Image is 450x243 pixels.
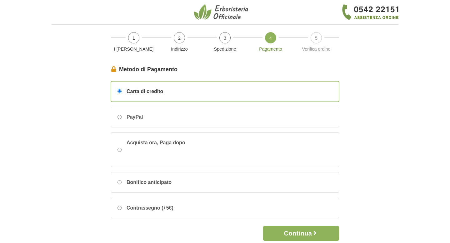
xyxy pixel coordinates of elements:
input: Contrassegno (+5€) [117,206,122,210]
legend: Metodo di Pagamento [111,65,339,74]
span: Carta di credito [127,88,163,95]
p: Pagamento [250,46,291,53]
span: Acquista ora, Paga dopo [127,139,220,161]
span: PayPal [127,113,143,121]
span: 1 [128,32,139,43]
span: 3 [219,32,231,43]
input: PayPal [117,115,122,119]
input: Acquista ora, Paga dopo [117,148,122,152]
span: Contrassegno (+5€) [127,204,173,212]
span: 2 [174,32,185,43]
span: Bonifico anticipato [127,179,172,186]
button: Continua [263,226,339,241]
input: Bonifico anticipato [117,180,122,184]
input: Carta di credito [117,89,122,93]
iframe: PayPal Message 1 [127,146,220,158]
p: Indirizzo [159,46,200,53]
p: Spedizione [205,46,245,53]
p: I [PERSON_NAME] [113,46,154,53]
span: 4 [265,32,276,43]
img: Erboristeria Officinale [194,4,250,21]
